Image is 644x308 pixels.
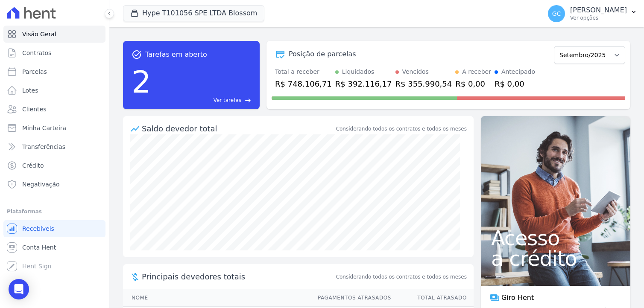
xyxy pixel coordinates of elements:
div: 2 [132,60,151,104]
span: Negativação [22,180,60,189]
span: GC [552,11,561,17]
div: Antecipado [501,67,535,76]
a: Contratos [3,44,105,61]
th: Nome [123,289,310,307]
span: Acesso [491,228,620,248]
span: Visão Geral [22,30,56,38]
span: Minha Carteira [22,124,66,132]
span: Principais devedores totais [142,271,334,282]
th: Total Atrasado [392,289,474,307]
a: Minha Carteira [3,119,105,137]
span: a crédito [491,248,620,269]
a: Ver tarefas east [155,96,251,104]
a: Transferências [3,138,105,155]
span: Ver tarefas [214,96,241,104]
a: Clientes [3,101,105,118]
a: Visão Geral [3,26,105,43]
span: Recebíveis [22,224,54,233]
a: Negativação [3,176,105,193]
div: Plataformas [7,206,102,217]
div: Saldo devedor total [142,123,334,134]
p: Ver opções [570,15,627,21]
a: Lotes [3,82,105,99]
div: Open Intercom Messenger [9,279,29,299]
span: Transferências [22,142,65,151]
button: Hype T101056 SPE LTDA Blossom [123,5,264,21]
a: Recebíveis [3,220,105,237]
span: task_alt [132,49,142,60]
div: R$ 392.116,17 [335,78,392,90]
span: Crédito [22,161,44,170]
span: Giro Hent [501,293,534,303]
span: east [245,97,251,104]
div: Liquidados [342,67,375,76]
div: Total a receber [275,67,332,76]
span: Contratos [22,49,51,57]
div: R$ 748.106,71 [275,78,332,90]
th: Pagamentos Atrasados [310,289,392,307]
span: Considerando todos os contratos e todos os meses [336,273,467,281]
span: Parcelas [22,67,47,76]
span: Clientes [22,105,46,113]
div: Posição de parcelas [289,49,356,59]
p: [PERSON_NAME] [570,6,627,15]
span: Tarefas em aberto [145,49,207,60]
div: R$ 355.990,54 [395,78,452,90]
div: Vencidos [402,67,429,76]
span: Conta Hent [22,243,56,252]
a: Parcelas [3,63,105,80]
a: Conta Hent [3,239,105,256]
div: R$ 0,00 [455,78,491,90]
span: Lotes [22,86,38,95]
div: A receber [462,67,491,76]
div: R$ 0,00 [495,78,535,90]
a: Crédito [3,157,105,174]
button: GC [PERSON_NAME] Ver opções [541,2,644,26]
div: Considerando todos os contratos e todos os meses [336,125,467,133]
